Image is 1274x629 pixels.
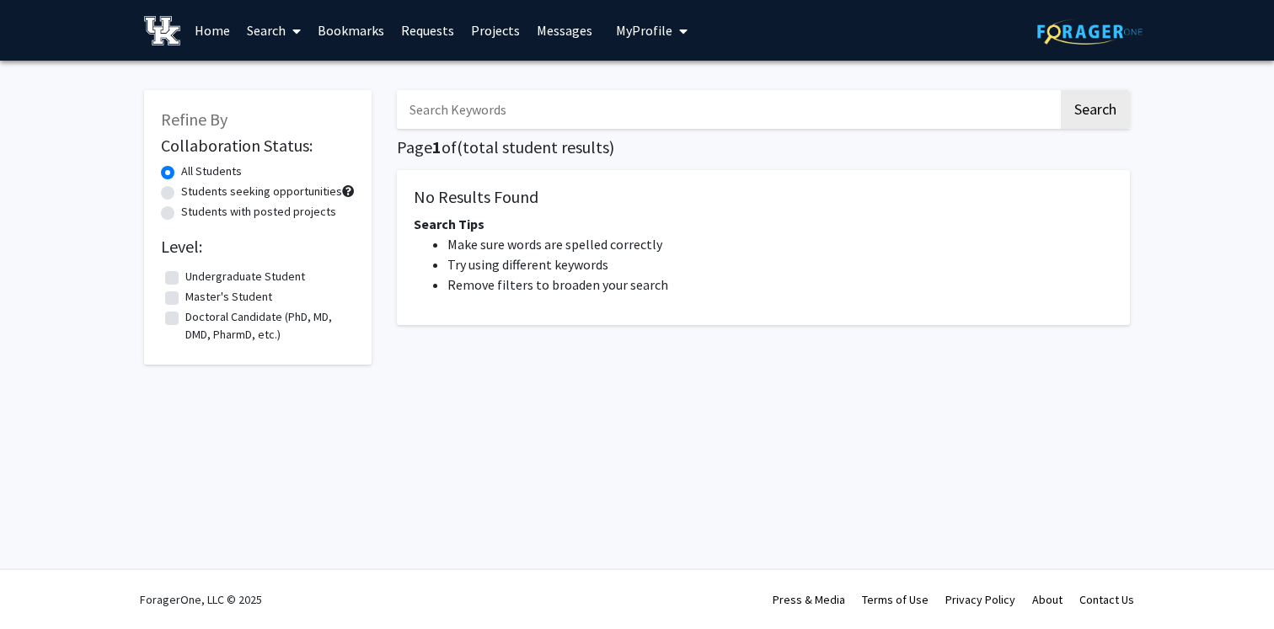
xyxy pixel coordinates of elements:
[414,187,1113,207] h5: No Results Found
[140,570,262,629] div: ForagerOne, LLC © 2025
[463,1,528,60] a: Projects
[186,1,238,60] a: Home
[181,183,342,200] label: Students seeking opportunities
[1079,592,1134,607] a: Contact Us
[393,1,463,60] a: Requests
[397,342,1130,381] nav: Page navigation
[309,1,393,60] a: Bookmarks
[144,16,180,45] img: University of Kentucky Logo
[447,254,1113,275] li: Try using different keywords
[432,136,442,157] span: 1
[397,137,1130,157] h1: Page of ( total student results)
[161,237,355,257] h2: Level:
[161,136,355,156] h2: Collaboration Status:
[414,216,484,232] span: Search Tips
[161,109,227,130] span: Refine By
[397,90,1058,129] input: Search Keywords
[1202,553,1261,616] iframe: Chat
[185,308,351,344] label: Doctoral Candidate (PhD, MD, DMD, PharmD, etc.)
[1037,19,1143,45] img: ForagerOne Logo
[185,268,305,285] label: Undergraduate Student
[1032,592,1063,607] a: About
[1061,90,1130,129] button: Search
[181,163,242,180] label: All Students
[945,592,1015,607] a: Privacy Policy
[447,275,1113,295] li: Remove filters to broaden your search
[862,592,929,607] a: Terms of Use
[616,22,672,39] span: My Profile
[773,592,845,607] a: Press & Media
[185,288,272,306] label: Master's Student
[181,203,336,221] label: Students with posted projects
[238,1,309,60] a: Search
[528,1,601,60] a: Messages
[447,234,1113,254] li: Make sure words are spelled correctly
